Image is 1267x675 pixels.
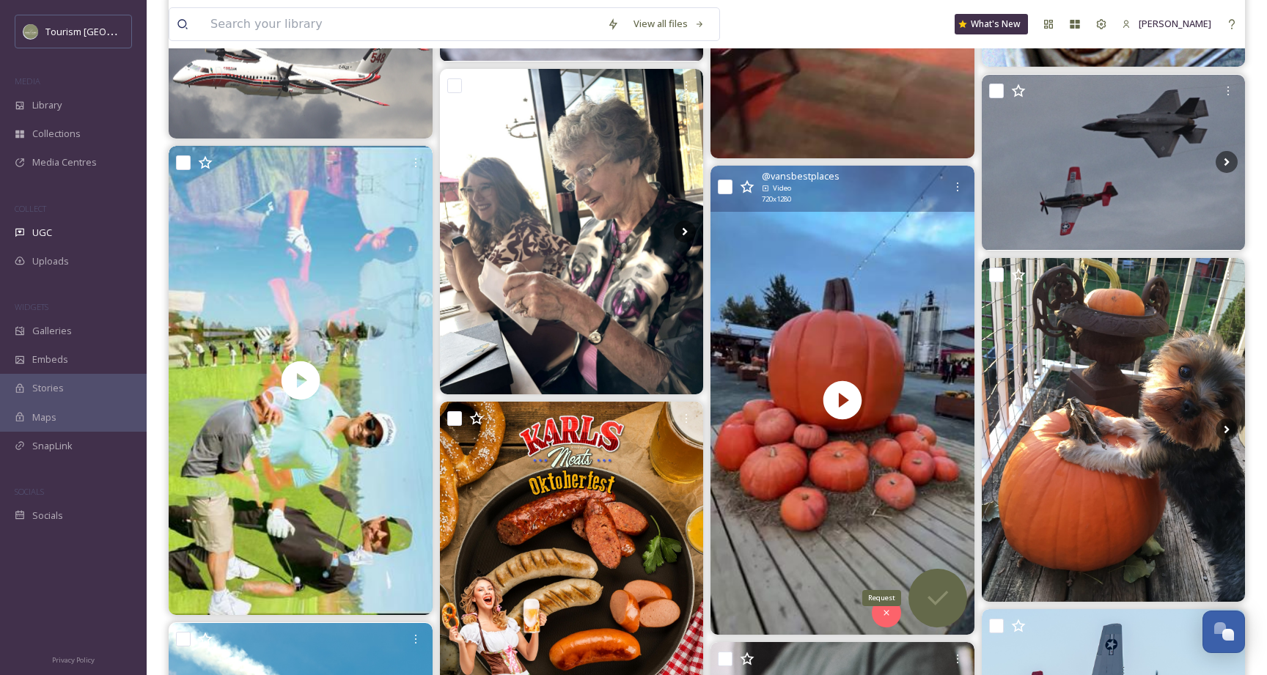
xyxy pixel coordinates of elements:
[15,75,40,86] span: MEDIA
[32,509,63,523] span: Socials
[32,127,81,141] span: Collections
[982,258,1246,602] img: Pumpkins 🎃 on the farm 👩🏻‍🌾over the years 🎃 🎃🎃 #pumpkinseason #autumn #pumpkin #farmlife #acreage...
[32,410,56,424] span: Maps
[1139,17,1211,30] span: [PERSON_NAME]
[32,353,68,366] span: Embeds
[773,183,791,193] span: Video
[169,146,433,615] video: ⛳️ A great day on the green! Our Pacific Home Warranty and hubwarranty team had the pleasure of j...
[15,486,44,497] span: SOCIALS
[15,203,46,214] span: COLLECT
[32,324,72,338] span: Galleries
[1202,611,1245,653] button: Open Chat
[955,14,1028,34] a: What's New
[203,8,600,40] input: Search your library
[626,10,712,38] a: View all files
[32,439,73,453] span: SnapLink
[32,254,69,268] span: Uploads
[710,166,974,635] video: MAAN FARMS 2025 Maan Farms in Abbotsford has really outdone itself this year. Their daytime and e...
[32,98,62,112] span: Library
[15,301,48,312] span: WIDGETS
[762,194,791,204] span: 720 x 1280
[762,169,840,183] span: @ vansbestplaces
[45,24,177,38] span: Tourism [GEOGRAPHIC_DATA]
[23,24,38,39] img: Abbotsford_Snapsea.png
[52,650,95,668] a: Privacy Policy
[32,226,52,240] span: UGC
[982,75,1246,251] img: #abbotsfordairshow
[710,166,974,635] img: thumbnail
[440,69,704,394] img: Earlier this week we had the joy of honoring our incredible volunteer, Marlys, with a special lun...
[169,146,433,615] img: thumbnail
[32,155,97,169] span: Media Centres
[52,655,95,665] span: Privacy Policy
[1114,10,1219,38] a: [PERSON_NAME]
[32,381,64,395] span: Stories
[862,590,901,606] div: Request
